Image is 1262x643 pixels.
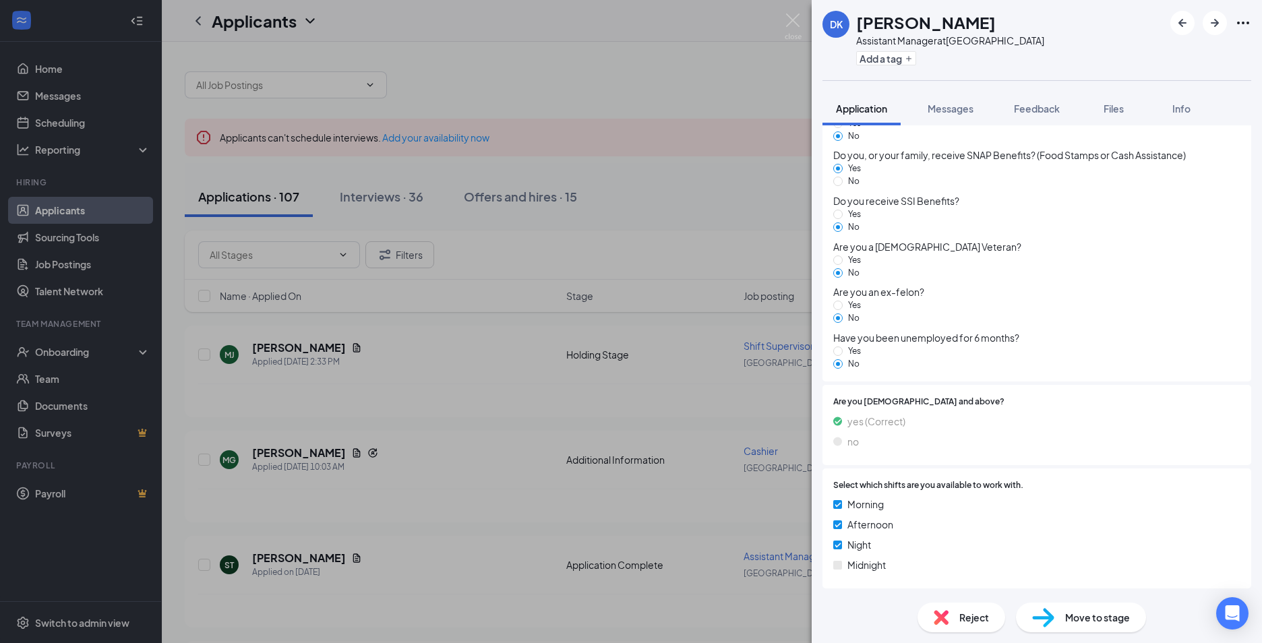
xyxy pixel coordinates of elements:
[843,346,866,356] span: Yes
[856,51,916,65] button: PlusAdd a tag
[843,222,865,232] span: No
[847,434,859,449] span: no
[833,148,1240,162] span: Do you, or your family, receive SNAP Benefits? (Food Stamps or Cash Assistance)
[847,537,871,552] span: Night
[1065,610,1130,625] span: Move to stage
[843,313,865,323] span: No
[843,118,866,128] span: Yes
[1216,597,1249,630] div: Open Intercom Messenger
[843,131,865,141] span: No
[843,359,865,369] span: No
[847,557,886,572] span: Midnight
[830,18,843,31] div: DK
[833,330,1240,345] span: Have you been unemployed for 6 months?
[856,34,1044,47] div: Assistant Manager at [GEOGRAPHIC_DATA]
[1235,15,1251,31] svg: Ellipses
[856,11,996,34] h1: [PERSON_NAME]
[833,396,1004,408] span: Are you [DEMOGRAPHIC_DATA] and above?
[1203,11,1227,35] button: ArrowRight
[843,209,866,219] span: Yes
[1207,15,1223,31] svg: ArrowRight
[1170,11,1195,35] button: ArrowLeftNew
[833,479,1023,492] span: Select which shifts are you available to work with.
[836,102,887,115] span: Application
[1104,102,1124,115] span: Files
[1172,102,1191,115] span: Info
[843,300,866,310] span: Yes
[1174,15,1191,31] svg: ArrowLeftNew
[847,414,905,429] span: yes (Correct)
[959,610,989,625] span: Reject
[1014,102,1060,115] span: Feedback
[843,255,866,265] span: Yes
[928,102,973,115] span: Messages
[843,176,865,186] span: No
[847,497,884,512] span: Morning
[833,193,1240,208] span: Do you receive SSI Benefits?
[843,268,865,278] span: No
[847,517,893,532] span: Afternoon
[843,163,866,173] span: Yes
[833,239,1240,254] span: Are you a [DEMOGRAPHIC_DATA] Veteran?
[833,284,1240,299] span: Are you an ex-felon?
[905,55,913,63] svg: Plus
